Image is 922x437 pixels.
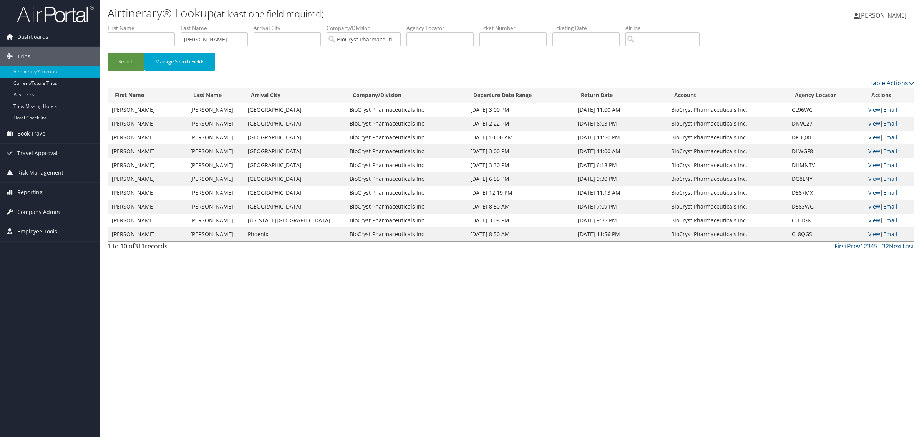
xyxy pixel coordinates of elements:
label: Arrival City [254,24,327,32]
a: Email [883,147,897,155]
span: Dashboards [17,27,48,46]
td: | [864,172,914,186]
a: View [868,230,880,238]
td: [GEOGRAPHIC_DATA] [244,200,346,214]
td: [DATE] 3:00 PM [466,144,574,158]
th: First Name: activate to sort column ascending [108,88,186,103]
td: CL96WC [788,103,864,117]
td: BioCryst Pharmaceuticals Inc. [667,172,788,186]
label: Agency Locator [406,24,479,32]
a: Email [883,134,897,141]
td: [DATE] 11:56 PM [574,227,667,241]
td: DK3QKL [788,131,864,144]
td: BioCryst Pharmaceuticals Inc. [667,131,788,144]
td: [GEOGRAPHIC_DATA] [244,186,346,200]
a: View [868,147,880,155]
td: BioCryst Pharmaceuticals Inc. [346,117,466,131]
td: | [864,103,914,117]
td: [DATE] 3:30 PM [466,158,574,172]
a: Email [883,120,897,127]
span: Trips [17,47,30,66]
td: [DATE] 9:35 PM [574,214,667,227]
td: | [864,131,914,144]
td: BioCryst Pharmaceuticals Inc. [346,172,466,186]
label: Airline [625,24,705,32]
button: Manage Search Fields [144,53,215,71]
th: Departure Date Range: activate to sort column ascending [466,88,574,103]
td: [DATE] 7:09 PM [574,200,667,214]
td: [DATE] 10:00 AM [466,131,574,144]
span: Risk Management [17,163,63,182]
td: | [864,144,914,158]
td: [PERSON_NAME] [108,200,186,214]
label: Ticket Number [479,24,552,32]
td: [GEOGRAPHIC_DATA] [244,144,346,158]
td: [DATE] 11:00 AM [574,144,667,158]
td: [PERSON_NAME] [186,103,244,117]
td: | [864,186,914,200]
td: BioCryst Pharmaceuticals Inc. [346,144,466,158]
td: D567MX [788,186,864,200]
a: Email [883,203,897,210]
label: Company/Division [327,24,406,32]
td: [PERSON_NAME] [186,131,244,144]
a: Email [883,217,897,224]
td: BioCryst Pharmaceuticals Inc. [346,227,466,241]
td: [DATE] 6:18 PM [574,158,667,172]
td: | [864,158,914,172]
a: 2 [864,242,867,250]
td: [PERSON_NAME] [108,158,186,172]
div: 1 to 10 of records [108,242,301,255]
label: First Name [108,24,181,32]
td: [DATE] 12:19 PM [466,186,574,200]
a: Table Actions [869,79,914,87]
td: Phoenix [244,227,346,241]
a: View [868,175,880,182]
td: [DATE] 6:55 PM [466,172,574,186]
span: Travel Approval [17,144,58,163]
td: [DATE] 11:50 PM [574,131,667,144]
td: DG8LNY [788,172,864,186]
label: Ticketing Date [552,24,625,32]
td: | [864,200,914,214]
td: [GEOGRAPHIC_DATA] [244,117,346,131]
td: BioCryst Pharmaceuticals Inc. [667,117,788,131]
td: [DATE] 6:03 PM [574,117,667,131]
td: DHMNTV [788,158,864,172]
a: View [868,134,880,141]
a: Prev [847,242,860,250]
td: BioCryst Pharmaceuticals Inc. [667,200,788,214]
td: BioCryst Pharmaceuticals Inc. [667,144,788,158]
td: [PERSON_NAME] [186,158,244,172]
span: Reporting [17,183,43,202]
td: [PERSON_NAME] [108,103,186,117]
td: [DATE] 9:30 PM [574,172,667,186]
td: [PERSON_NAME] [186,227,244,241]
td: DNVC27 [788,117,864,131]
td: [PERSON_NAME] [108,227,186,241]
td: [PERSON_NAME] [108,186,186,200]
a: 5 [874,242,877,250]
td: [PERSON_NAME] [108,131,186,144]
a: View [868,161,880,169]
a: Email [883,161,897,169]
td: | [864,227,914,241]
td: [DATE] 11:13 AM [574,186,667,200]
td: [PERSON_NAME] [108,172,186,186]
th: Agency Locator: activate to sort column ascending [788,88,864,103]
td: CLLTGN [788,214,864,227]
img: airportal-logo.png [17,5,94,23]
td: | [864,214,914,227]
a: 4 [871,242,874,250]
a: 32 [882,242,889,250]
a: View [868,189,880,196]
a: Email [883,230,897,238]
th: Return Date: activate to sort column ascending [574,88,667,103]
td: BioCryst Pharmaceuticals Inc. [667,214,788,227]
td: CL8QGS [788,227,864,241]
td: BioCryst Pharmaceuticals Inc. [346,131,466,144]
td: [US_STATE][GEOGRAPHIC_DATA] [244,214,346,227]
a: [PERSON_NAME] [854,4,914,27]
span: 311 [134,242,145,250]
th: Company/Division [346,88,466,103]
